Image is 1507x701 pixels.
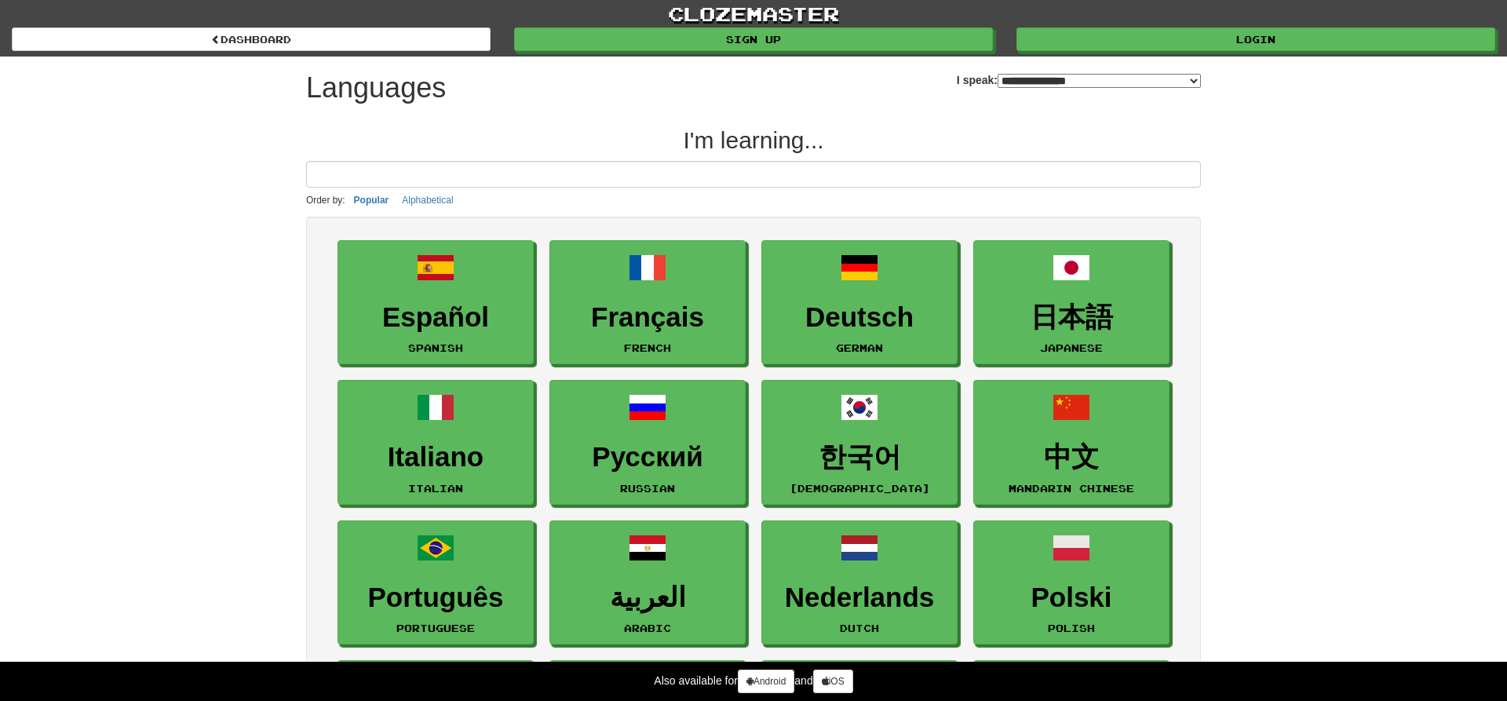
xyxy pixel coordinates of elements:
a: EspañolSpanish [338,240,534,365]
small: Polish [1048,623,1095,633]
h3: Nederlands [770,582,949,613]
a: DeutschGerman [761,240,958,365]
h3: العربية [558,582,737,613]
a: PolskiPolish [973,520,1169,645]
small: Italian [408,483,463,494]
a: Android [738,670,794,693]
a: 한국어[DEMOGRAPHIC_DATA] [761,380,958,505]
a: NederlandsDutch [761,520,958,645]
a: dashboard [12,27,491,51]
a: ItalianoItalian [338,380,534,505]
a: 日本語Japanese [973,240,1169,365]
h3: Русский [558,442,737,473]
small: Arabic [624,623,671,633]
h3: Deutsch [770,302,949,333]
h1: Languages [306,72,446,104]
h3: 日本語 [982,302,1161,333]
small: Order by: [306,195,345,206]
button: Popular [349,192,394,209]
a: Login [1016,27,1495,51]
small: Japanese [1040,342,1103,353]
small: [DEMOGRAPHIC_DATA] [790,483,930,494]
h3: Français [558,302,737,333]
h3: 中文 [982,442,1161,473]
small: Dutch [840,623,879,633]
a: PortuguêsPortuguese [338,520,534,645]
a: 中文Mandarin Chinese [973,380,1169,505]
small: Mandarin Chinese [1009,483,1134,494]
small: French [624,342,671,353]
small: Portuguese [396,623,475,633]
h3: Polski [982,582,1161,613]
h3: Português [346,582,525,613]
h2: I'm learning... [306,127,1201,153]
label: I speak: [957,72,1201,88]
select: I speak: [998,74,1201,88]
a: Sign up [514,27,993,51]
button: Alphabetical [397,192,458,209]
h3: Español [346,302,525,333]
a: РусскийRussian [549,380,746,505]
a: FrançaisFrench [549,240,746,365]
h3: 한국어 [770,442,949,473]
small: German [836,342,883,353]
h3: Italiano [346,442,525,473]
a: العربيةArabic [549,520,746,645]
a: iOS [813,670,853,693]
small: Russian [620,483,675,494]
small: Spanish [408,342,463,353]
